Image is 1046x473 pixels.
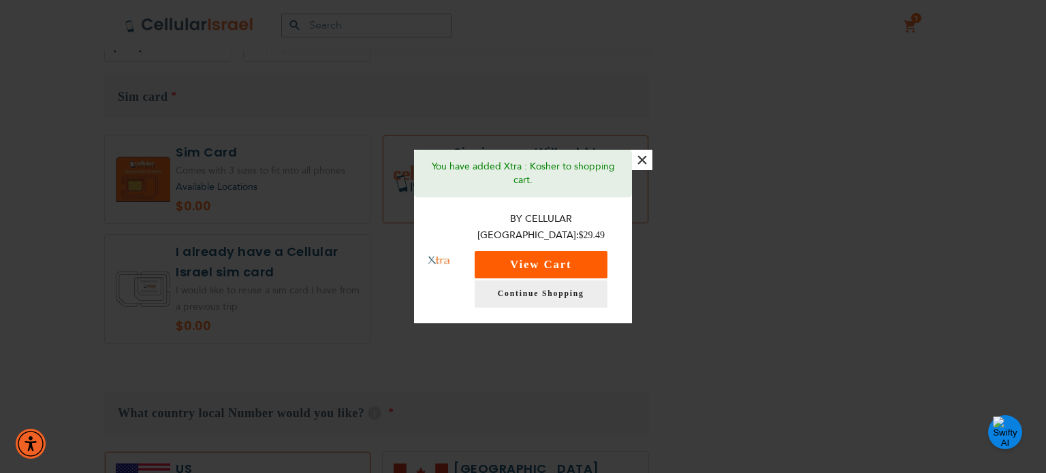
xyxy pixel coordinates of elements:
[464,211,619,244] p: By Cellular [GEOGRAPHIC_DATA]:
[424,160,622,187] p: You have added Xtra : Kosher to shopping cart.
[632,150,652,170] button: ×
[475,251,607,278] button: View Cart
[16,429,46,459] div: Accessibility Menu
[475,280,607,308] a: Continue Shopping
[579,230,605,240] span: $29.49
